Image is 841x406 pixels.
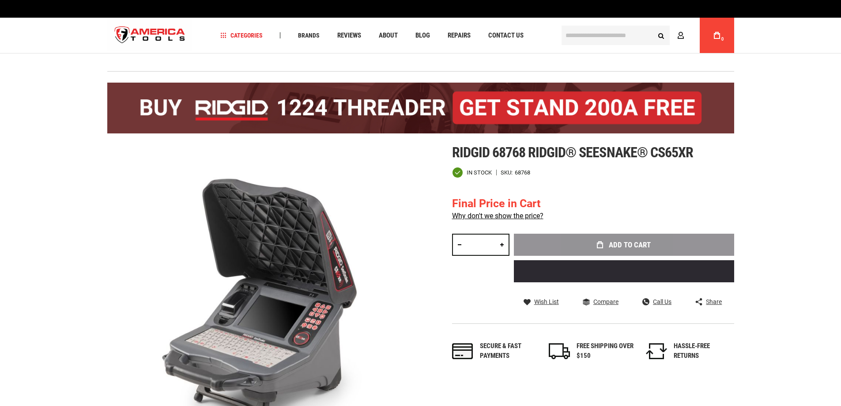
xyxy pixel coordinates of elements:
img: BOGO: Buy the RIDGID® 1224 Threader (26092), get the 92467 200A Stand FREE! [107,83,734,133]
a: Blog [411,30,434,42]
a: Reviews [333,30,365,42]
a: Why don't we show the price? [452,212,543,220]
a: store logo [107,19,193,52]
span: Blog [415,32,430,39]
img: returns [646,343,667,359]
span: About [379,32,398,39]
img: shipping [549,343,570,359]
div: Secure & fast payments [480,341,537,360]
a: Brands [294,30,324,42]
span: 0 [721,37,724,42]
img: America Tools [107,19,193,52]
div: Final Price in Cart [452,196,543,212]
span: Compare [593,299,618,305]
a: Wish List [524,298,559,306]
span: In stock [467,170,492,175]
span: Wish List [534,299,559,305]
span: Reviews [337,32,361,39]
span: Ridgid 68768 ridgid® seesnake® cs65xr [452,144,693,161]
span: Repairs [448,32,471,39]
strong: SKU [501,170,515,175]
a: About [375,30,402,42]
div: HASSLE-FREE RETURNS [674,341,731,360]
span: Share [706,299,722,305]
a: Categories [216,30,267,42]
span: Call Us [653,299,671,305]
span: Contact Us [488,32,524,39]
a: Compare [583,298,618,306]
span: Brands [298,32,320,38]
div: Availability [452,167,492,178]
a: Repairs [444,30,475,42]
a: Contact Us [484,30,528,42]
a: 0 [709,18,725,53]
div: 68768 [515,170,530,175]
span: Categories [220,32,263,38]
button: Search [653,27,670,44]
a: Call Us [642,298,671,306]
img: payments [452,343,473,359]
div: FREE SHIPPING OVER $150 [577,341,634,360]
